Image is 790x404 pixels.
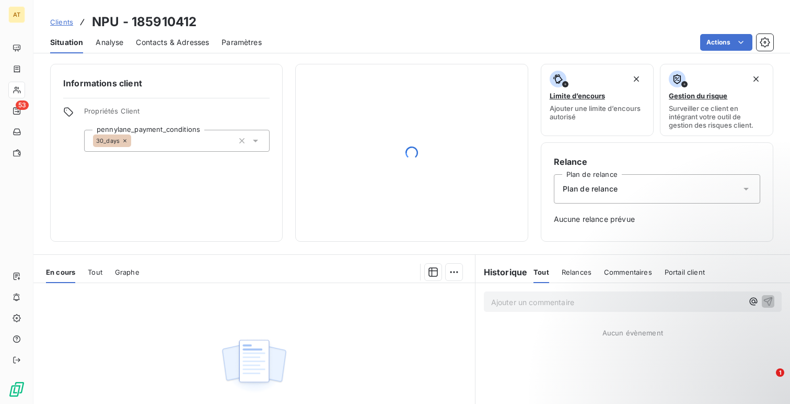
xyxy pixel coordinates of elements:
h3: NPU - 185910412 [92,13,196,31]
span: Surveiller ce client en intégrant votre outil de gestion des risques client. [669,104,764,129]
h6: Relance [554,155,760,168]
span: En cours [46,268,75,276]
span: 1 [776,368,784,377]
span: Propriétés Client [84,107,270,121]
img: Logo LeanPay [8,381,25,398]
span: Graphe [115,268,140,276]
h6: Informations client [63,77,270,89]
input: Ajouter une valeur [131,136,140,145]
h6: Historique [475,266,528,278]
span: Clients [50,18,73,26]
span: Aucune relance prévue [554,214,760,225]
span: 53 [16,100,29,110]
span: Gestion du risque [669,92,727,100]
span: Commentaires [604,268,652,276]
button: Gestion du risqueSurveiller ce client en intégrant votre outil de gestion des risques client. [660,64,773,136]
img: Empty state [220,334,287,399]
span: Relances [562,268,591,276]
span: Analyse [96,37,123,48]
span: Ajouter une limite d’encours autorisé [550,104,645,121]
span: Paramètres [222,37,262,48]
span: Tout [88,268,102,276]
iframe: Intercom live chat [754,368,780,394]
div: AT [8,6,25,23]
span: Situation [50,37,83,48]
button: Limite d’encoursAjouter une limite d’encours autorisé [541,64,654,136]
span: Plan de relance [563,184,618,194]
span: Contacts & Adresses [136,37,209,48]
span: Limite d’encours [550,92,605,100]
a: Clients [50,17,73,27]
button: Actions [700,34,752,51]
span: 30_days [96,138,120,144]
span: Tout [533,268,549,276]
span: Portail client [665,268,705,276]
iframe: Intercom notifications message [581,302,790,376]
